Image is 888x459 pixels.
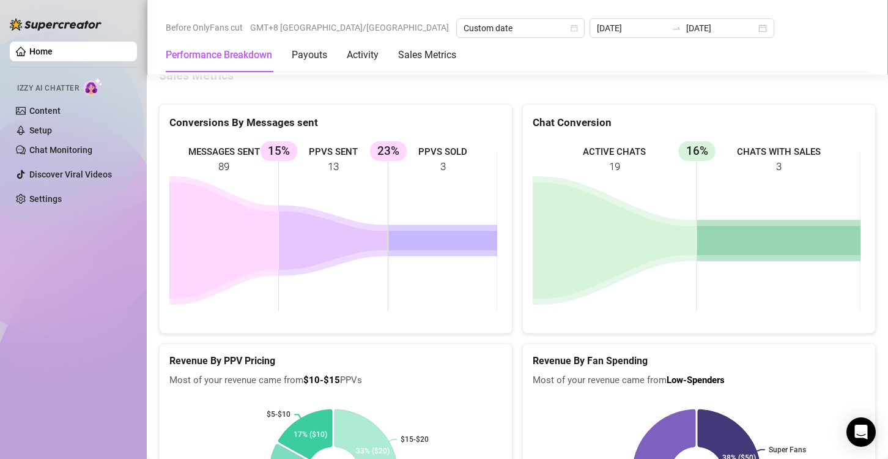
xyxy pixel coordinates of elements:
[769,446,806,454] text: Super Fans
[29,47,53,56] a: Home
[464,19,577,37] span: Custom date
[169,114,502,131] div: Conversions By Messages sent
[166,48,272,62] div: Performance Breakdown
[533,354,865,368] h5: Revenue By Fan Spending
[29,170,112,179] a: Discover Viral Videos
[29,106,61,116] a: Content
[169,354,502,368] h5: Revenue By PPV Pricing
[292,48,327,62] div: Payouts
[846,417,876,447] div: Open Intercom Messenger
[401,435,429,444] text: $15-$20
[267,410,290,419] text: $5-$10
[686,21,756,35] input: End date
[166,18,243,37] span: Before OnlyFans cut
[667,375,725,386] b: Low-Spenders
[29,194,62,204] a: Settings
[17,83,79,94] span: Izzy AI Chatter
[84,78,103,95] img: AI Chatter
[347,48,379,62] div: Activity
[29,125,52,135] a: Setup
[672,23,681,33] span: swap-right
[29,145,92,155] a: Chat Monitoring
[672,23,681,33] span: to
[571,24,578,32] span: calendar
[250,18,449,37] span: GMT+8 [GEOGRAPHIC_DATA]/[GEOGRAPHIC_DATA]
[159,67,876,84] h4: Sales Metrics
[398,48,456,62] div: Sales Metrics
[597,21,667,35] input: Start date
[303,375,340,386] b: $10-$15
[169,373,502,388] span: Most of your revenue came from PPVs
[10,18,102,31] img: logo-BBDzfeDw.svg
[533,373,865,388] span: Most of your revenue came from
[533,114,865,131] div: Chat Conversion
